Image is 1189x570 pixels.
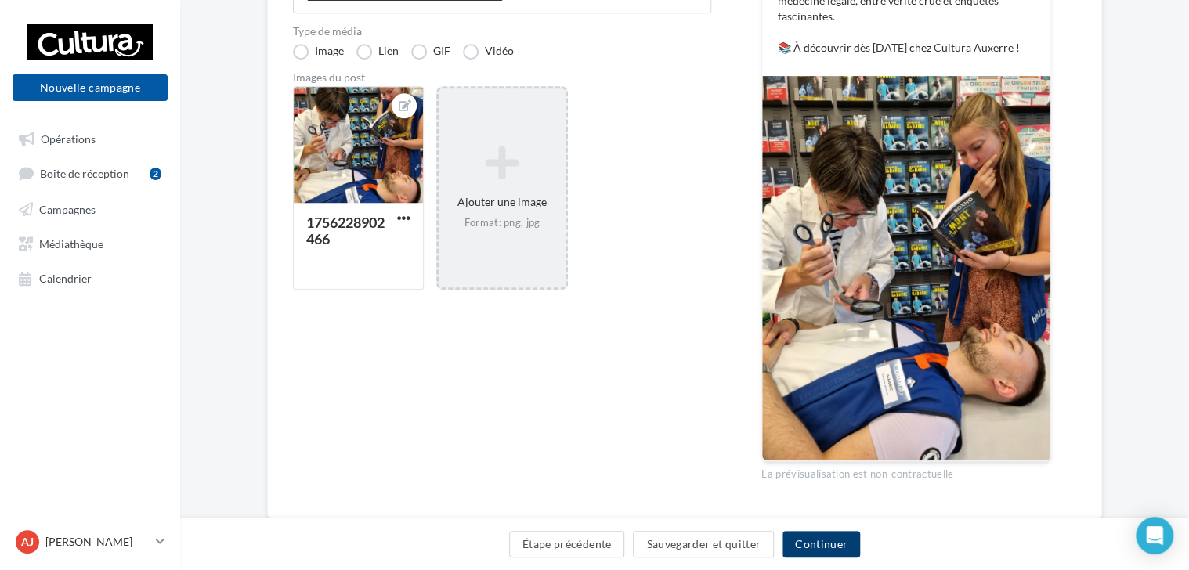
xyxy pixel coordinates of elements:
[39,236,103,250] span: Médiathèque
[356,44,399,60] label: Lien
[411,44,450,60] label: GIF
[306,214,385,247] div: 1756228902466
[782,531,860,557] button: Continuer
[150,168,161,180] div: 2
[463,44,514,60] label: Vidéo
[293,72,711,83] div: Images du post
[293,26,711,37] label: Type de média
[9,229,171,257] a: Médiathèque
[761,461,1051,482] div: La prévisualisation est non-contractuelle
[509,531,625,557] button: Étape précédente
[39,202,96,215] span: Campagnes
[45,534,150,550] p: [PERSON_NAME]
[293,44,344,60] label: Image
[41,132,96,145] span: Opérations
[21,534,34,550] span: AJ
[13,74,168,101] button: Nouvelle campagne
[9,263,171,291] a: Calendrier
[9,124,171,152] a: Opérations
[9,194,171,222] a: Campagnes
[1136,517,1173,554] div: Open Intercom Messenger
[13,527,168,557] a: AJ [PERSON_NAME]
[9,158,171,187] a: Boîte de réception2
[633,531,774,557] button: Sauvegarder et quitter
[40,167,129,180] span: Boîte de réception
[39,272,92,285] span: Calendrier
